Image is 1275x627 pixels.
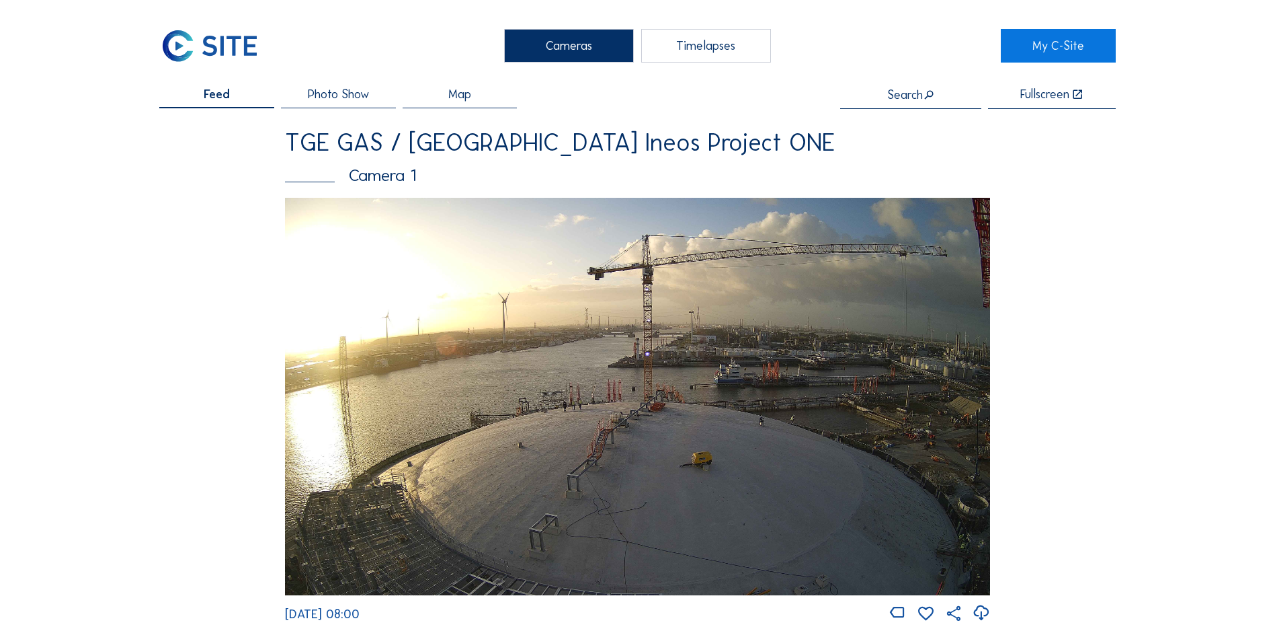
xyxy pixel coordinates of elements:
div: Fullscreen [1020,88,1069,101]
span: Photo Show [308,88,369,100]
span: Feed [204,88,230,100]
div: Camera 1 [285,167,990,184]
div: Timelapses [641,29,771,63]
span: Map [448,88,471,100]
img: C-SITE Logo [159,29,259,63]
a: C-SITE Logo [159,29,274,63]
a: My C-Site [1001,29,1116,63]
span: [DATE] 08:00 [285,607,360,622]
div: TGE GAS / [GEOGRAPHIC_DATA] Ineos Project ONE [285,131,990,155]
div: Cameras [504,29,634,63]
img: Image [285,198,990,595]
